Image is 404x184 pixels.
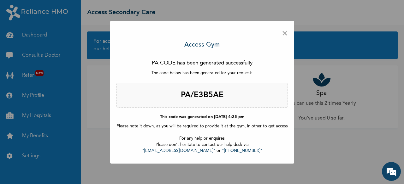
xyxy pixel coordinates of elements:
[282,27,288,40] span: ×
[37,59,87,122] span: We're online!
[116,70,288,76] p: The code below has been generated for your request:
[3,130,120,152] textarea: Type your message and hit 'Enter'
[116,123,288,130] p: Please note it down, as you will be required to provide it at the gym, in other to get access
[184,40,220,50] h3: Access Gym
[104,3,119,18] div: Minimize live chat window
[33,35,106,43] div: Chat with us now
[142,149,215,153] a: "[EMAIL_ADDRESS][DOMAIN_NAME]"
[62,152,121,172] div: FAQs
[12,31,26,47] img: d_794563401_company_1708531726252_794563401
[222,149,262,153] a: "[PHONE_NUMBER]"
[3,163,62,168] span: Conversation
[116,136,288,154] p: For any help or enquires Please don't hesitate to contact our help desk via or
[160,115,244,119] b: This code was generated on [DATE] 4:25 pm
[116,83,288,108] h2: PA/E3B5AE
[116,59,288,67] p: PA CODE has been generated successfully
